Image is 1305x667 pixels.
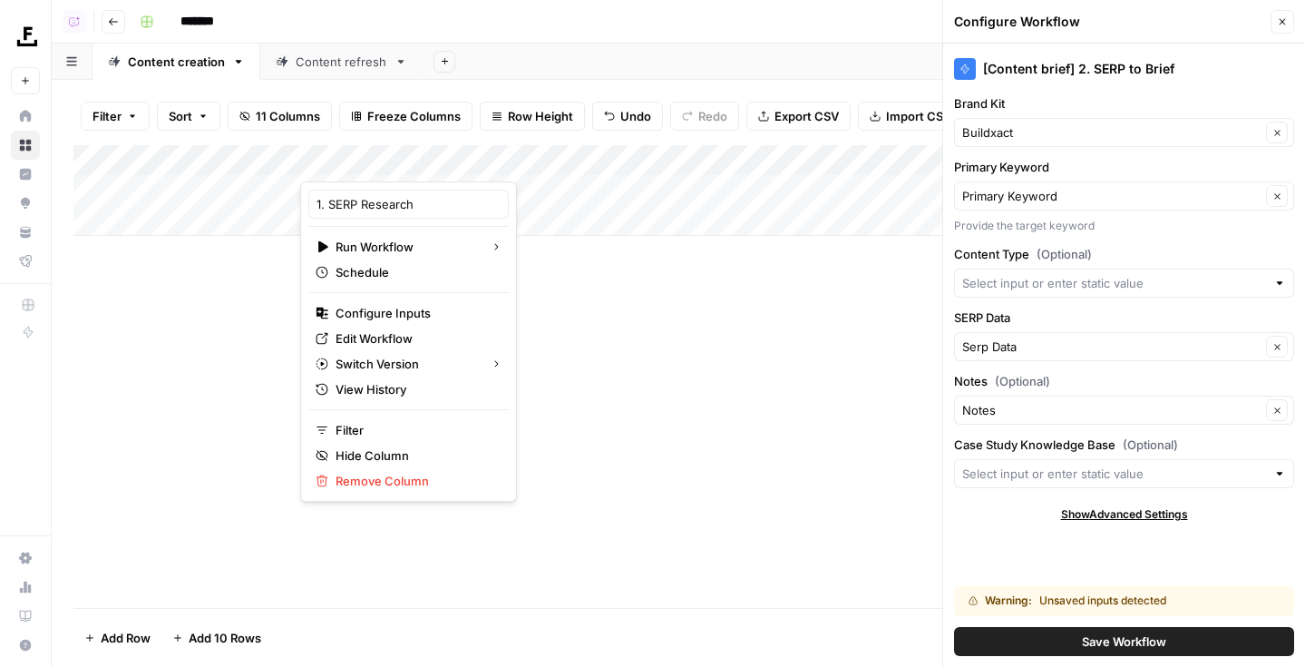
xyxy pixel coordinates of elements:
[11,544,40,573] a: Settings
[670,102,739,131] button: Redo
[260,44,423,80] a: Content refresh
[698,107,727,125] span: Redo
[1123,436,1178,454] span: (Optional)
[336,446,494,465] span: Hide Column
[1082,633,1166,651] span: Save Workflow
[93,107,122,125] span: Filter
[11,247,40,276] a: Flightpath
[962,187,1261,205] input: Primary Keyword
[367,107,461,125] span: Freeze Columns
[962,123,1261,142] input: Buildxact
[128,53,225,71] div: Content creation
[296,53,387,71] div: Content refresh
[336,304,494,322] span: Configure Inputs
[592,102,663,131] button: Undo
[774,107,839,125] span: Export CSV
[11,602,40,631] a: Learning Hub
[746,102,851,131] button: Export CSV
[336,380,494,398] span: View History
[81,102,150,131] button: Filter
[73,623,161,652] button: Add Row
[11,218,40,247] a: Your Data
[954,309,1294,327] label: SERP Data
[336,421,494,439] span: Filter
[508,107,573,125] span: Row Height
[189,629,261,647] span: Add 10 Rows
[954,372,1294,390] label: Notes
[858,102,963,131] button: Import CSV
[336,472,494,490] span: Remove Column
[954,158,1294,176] label: Primary Keyword
[954,436,1294,454] label: Case Study Knowledge Base
[11,631,40,660] button: Help + Support
[11,189,40,218] a: Opportunities
[962,401,1261,419] input: Notes
[954,58,1294,80] div: [Content brief] 2. SERP to Brief
[620,107,651,125] span: Undo
[962,465,1266,483] input: Select input or enter static value
[93,44,260,80] a: Content creation
[962,274,1266,292] input: Select input or enter static value
[985,593,1032,609] span: Warning:
[336,263,494,281] span: Schedule
[11,160,40,189] a: Insights
[11,15,40,60] button: Workspace: Foundation Inc.
[339,102,472,131] button: Freeze Columns
[11,573,40,602] a: Usage
[954,218,1294,234] div: Provide the target keyword
[954,627,1294,656] button: Save Workflow
[1037,245,1092,263] span: (Optional)
[256,107,320,125] span: 11 Columns
[161,623,272,652] button: Add 10 Rows
[995,372,1050,390] span: (Optional)
[11,131,40,160] a: Browse
[336,329,494,348] span: Edit Workflow
[969,593,1223,609] div: Unsaved inputs detected
[336,355,476,373] span: Switch Version
[336,238,476,256] span: Run Workflow
[228,102,332,131] button: 11 Columns
[962,338,1261,356] input: Serp Data
[11,21,44,54] img: Foundation Inc. Logo
[1061,506,1188,523] span: Show Advanced Settings
[11,102,40,131] a: Home
[954,245,1294,263] label: Content Type
[101,629,151,647] span: Add Row
[169,107,192,125] span: Sort
[954,94,1294,113] label: Brand Kit
[886,107,951,125] span: Import CSV
[480,102,585,131] button: Row Height
[157,102,220,131] button: Sort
